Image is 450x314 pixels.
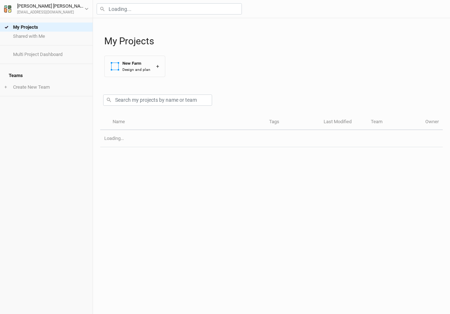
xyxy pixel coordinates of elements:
h4: Teams [4,68,88,83]
div: Design and plan [122,67,150,72]
div: [PERSON_NAME] [PERSON_NAME] [17,3,85,10]
div: [EMAIL_ADDRESS][DOMAIN_NAME] [17,10,85,15]
h1: My Projects [104,36,443,47]
th: Name [108,114,265,130]
th: Owner [421,114,443,130]
input: Loading... [97,3,242,15]
th: Team [367,114,421,130]
input: Search my projects by name or team [103,94,212,106]
button: [PERSON_NAME] [PERSON_NAME][EMAIL_ADDRESS][DOMAIN_NAME] [4,2,89,15]
td: Loading... [100,130,443,147]
span: + [4,84,7,90]
div: + [156,63,159,70]
div: New Farm [122,60,150,67]
th: Last Modified [320,114,367,130]
button: New FarmDesign and plan+ [104,56,165,77]
th: Tags [265,114,320,130]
